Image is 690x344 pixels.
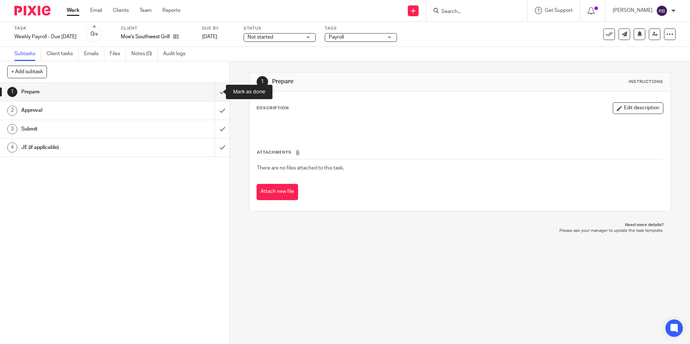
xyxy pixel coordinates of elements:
[14,33,77,40] div: Weekly Payroll - Due [DATE]
[257,150,292,154] span: Attachments
[162,7,180,14] a: Reports
[90,7,102,14] a: Email
[256,228,663,234] p: Please ask your manager to update the task template.
[7,124,17,134] div: 3
[329,35,344,40] span: Payroll
[613,102,663,114] button: Edit description
[14,6,51,16] img: Pixie
[272,78,475,85] h1: Prepare
[257,105,289,111] p: Description
[256,222,663,228] p: Need more details?
[21,87,145,97] h1: Prepare
[21,124,145,134] h1: Submit
[202,34,217,39] span: [DATE]
[257,166,344,171] span: There are no files attached to this task.
[14,47,41,61] a: Subtasks
[202,26,235,31] label: Due by
[7,66,47,78] button: + Add subtask
[257,76,268,88] div: 1
[163,47,191,61] a: Audit logs
[14,33,77,40] div: Weekly Payroll - Due Wednesday
[121,33,170,40] p: Moe's Southwest Grill
[325,26,397,31] label: Tags
[21,142,145,153] h1: JE (if applicable)
[7,106,17,116] div: 2
[113,7,129,14] a: Clients
[545,8,573,13] span: Get Support
[91,30,98,38] div: 0
[131,47,158,61] a: Notes (0)
[121,26,193,31] label: Client
[613,7,652,14] p: [PERSON_NAME]
[14,26,77,31] label: Task
[21,105,145,116] h1: Approval
[110,47,126,61] a: Files
[7,142,17,153] div: 4
[248,35,273,40] span: Not started
[67,7,79,14] a: Work
[47,47,79,61] a: Client tasks
[7,87,17,97] div: 1
[84,47,104,61] a: Emails
[441,9,506,15] input: Search
[140,7,152,14] a: Team
[244,26,316,31] label: Status
[257,184,298,200] button: Attach new file
[629,79,663,85] div: Instructions
[94,32,98,36] small: /4
[656,5,668,17] img: svg%3E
